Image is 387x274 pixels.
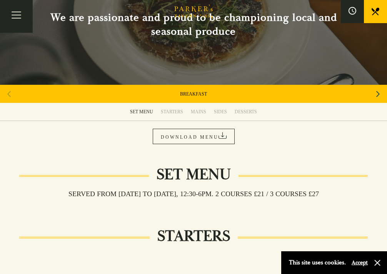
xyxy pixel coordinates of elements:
[161,109,183,115] div: STARTERS
[187,103,210,121] a: MAINS
[180,91,207,97] a: BREAKFAST
[150,227,238,245] h2: STARTERS
[61,190,327,198] h3: Served from [DATE] to [DATE], 12:30-6pm. 2 COURSES £21 / 3 COURSES £27
[126,103,157,121] a: SET MENU
[149,165,239,184] h2: Set Menu
[214,109,227,115] div: SIDES
[289,257,346,268] p: This site uses cookies.
[374,259,381,267] button: Close and accept
[153,129,235,144] a: DOWNLOAD MENU
[157,103,187,121] a: STARTERS
[373,86,383,103] div: Next slide
[191,109,206,115] div: MAINS
[352,259,368,266] button: Accept
[130,109,153,115] div: SET MENU
[40,11,347,39] h2: We are passionate and proud to be championing local and seasonal produce
[235,109,257,115] div: DESSERTS
[231,103,261,121] a: DESSERTS
[210,103,231,121] a: SIDES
